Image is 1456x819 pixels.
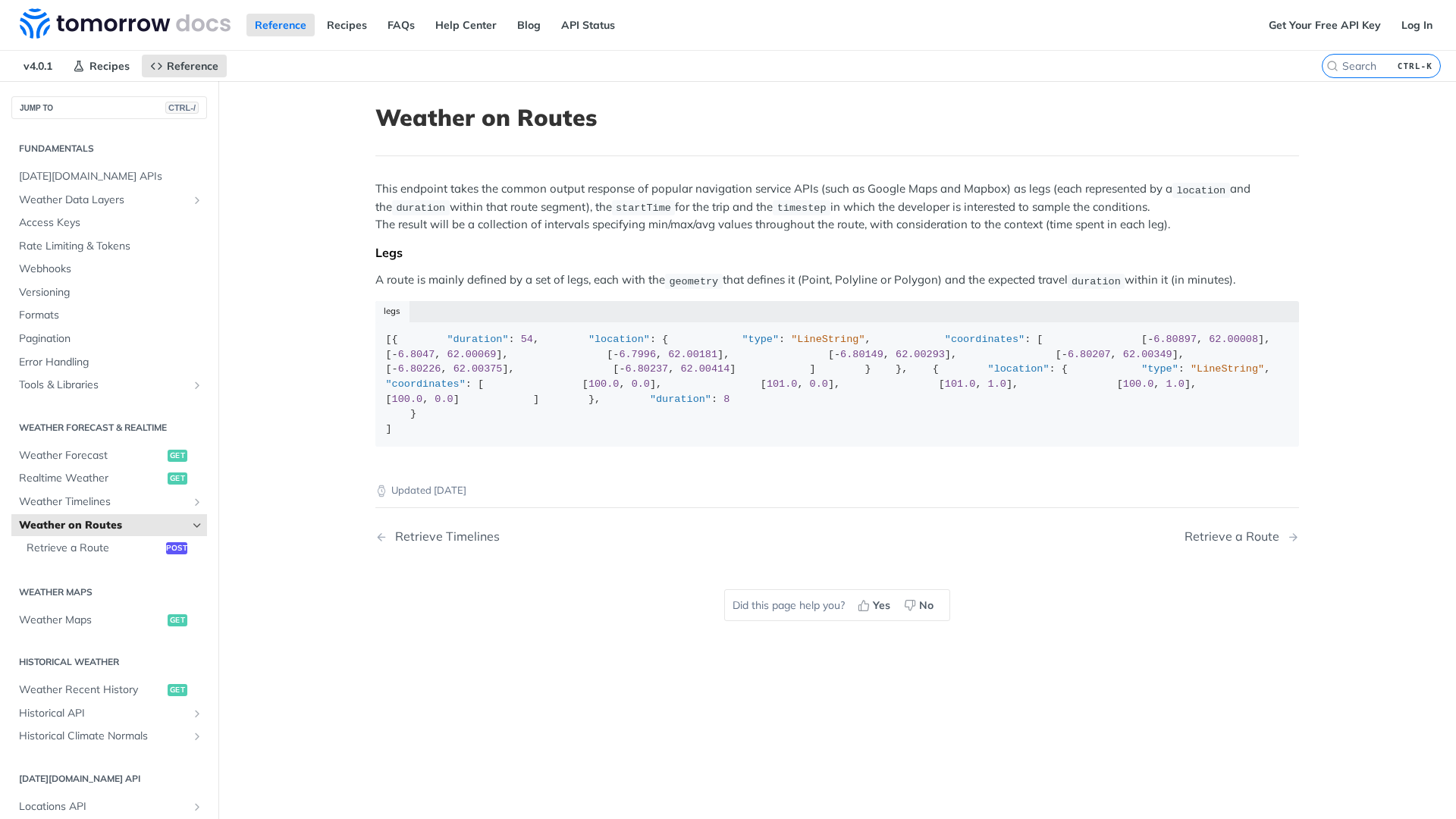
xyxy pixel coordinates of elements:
[1185,529,1299,544] a: Next Page: Retrieve a Route
[392,394,423,405] span: 100.0
[398,349,435,360] span: 6.8047
[191,379,203,391] button: Show subpages for Tools & Libraries
[11,212,207,234] a: Access Keys
[810,378,828,390] span: 0.0
[896,349,945,360] span: 62.00293
[379,14,423,36] a: FAQs
[11,258,207,281] a: Webhooks
[11,655,207,669] h2: Historical Weather
[680,363,730,375] span: 62.00414
[1147,334,1153,345] span: -
[11,165,207,188] a: [DATE][DOMAIN_NAME] APIs
[1260,14,1389,36] a: Get Your Free API Key
[777,202,827,214] span: timestep
[19,193,187,208] span: Weather Data Layers
[1326,60,1338,72] svg: Search
[11,281,207,304] a: Versioning
[375,104,1299,131] h1: Weather on Routes
[318,14,375,36] a: Recipes
[191,194,203,206] button: Show subpages for Weather Data Layers
[1062,349,1068,360] span: -
[386,378,466,390] span: "coordinates"
[427,14,505,36] a: Help Center
[11,328,207,350] a: Pagination
[1166,378,1185,390] span: 1.0
[619,349,656,360] span: 6.7996
[375,529,771,544] a: Previous Page: Retrieve Timelines
[375,245,1299,260] div: Legs
[11,96,207,119] button: JUMP TOCTRL-/
[619,363,625,375] span: -
[1191,363,1264,375] span: "LineString"
[588,378,620,390] span: 100.0
[919,598,934,613] span: No
[447,349,497,360] span: 62.00069
[19,331,203,347] span: Pagination
[11,467,207,490] a: Realtime Weatherget
[613,349,619,360] span: -
[834,349,840,360] span: -
[435,394,453,405] span: 0.0
[388,529,500,544] div: Retrieve Timelines
[988,378,1006,390] span: 1.0
[15,55,61,77] span: v4.0.1
[1072,275,1121,287] span: duration
[168,614,187,626] span: get
[11,235,207,258] a: Rate Limiting & Tokens
[396,202,445,214] span: duration
[19,169,203,184] span: [DATE][DOMAIN_NAME] APIs
[19,494,187,510] span: Weather Timelines
[20,8,231,39] img: Tomorrow.io Weather API Docs
[19,448,164,463] span: Weather Forecast
[632,378,650,390] span: 0.0
[386,332,1289,436] div: [{ : , : { : , : [ [ , ], [ , ], [ , ], [ , ], [ , ], [ , ], [ , ] ] } }, { : { : , : [ [ , ], [ ...
[453,363,503,375] span: 62.00375
[392,349,398,360] span: -
[945,378,976,390] span: 101.0
[11,491,207,513] a: Weather TimelinesShow subpages for Weather Timelines
[375,483,1299,498] p: Updated [DATE]
[191,496,203,508] button: Show subpages for Weather Timelines
[1141,363,1178,375] span: "type"
[375,180,1299,233] p: This endpoint takes the common output response of popular navigation service APIs (such as Google...
[11,585,207,599] h2: Weather Maps
[375,514,1299,559] nav: Pagination Controls
[19,239,203,254] span: Rate Limiting & Tokens
[1185,529,1287,544] div: Retrieve a Route
[11,142,207,155] h2: Fundamentals
[899,594,942,617] button: No
[168,684,187,696] span: get
[553,14,623,36] a: API Status
[19,706,187,721] span: Historical API
[945,334,1025,345] span: "coordinates"
[11,514,207,537] a: Weather on RoutesHide subpages for Weather on Routes
[168,472,187,485] span: get
[791,334,864,345] span: "LineString"
[246,14,315,36] a: Reference
[168,450,187,462] span: get
[19,215,203,231] span: Access Keys
[142,55,227,77] a: Reference
[11,374,207,397] a: Tools & LibrariesShow subpages for Tools & Libraries
[988,363,1050,375] span: "location"
[509,14,549,36] a: Blog
[392,363,398,375] span: -
[19,285,203,300] span: Versioning
[1176,184,1225,196] span: location
[742,334,779,345] span: "type"
[11,421,207,435] h2: Weather Forecast & realtime
[1068,349,1111,360] span: 6.80207
[19,613,164,628] span: Weather Maps
[1393,14,1441,36] a: Log In
[19,355,203,370] span: Error Handling
[11,679,207,701] a: Weather Recent Historyget
[11,702,207,725] a: Historical APIShow subpages for Historical API
[191,708,203,720] button: Show subpages for Historical API
[375,271,1299,289] p: A route is mainly defined by a set of legs, each with the that defines it (Point, Polyline or Pol...
[1123,378,1154,390] span: 100.0
[89,59,130,73] span: Recipes
[11,795,207,818] a: Locations APIShow subpages for Locations API
[167,59,218,73] span: Reference
[11,725,207,748] a: Historical Climate NormalsShow subpages for Historical Climate Normals
[767,378,798,390] span: 101.0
